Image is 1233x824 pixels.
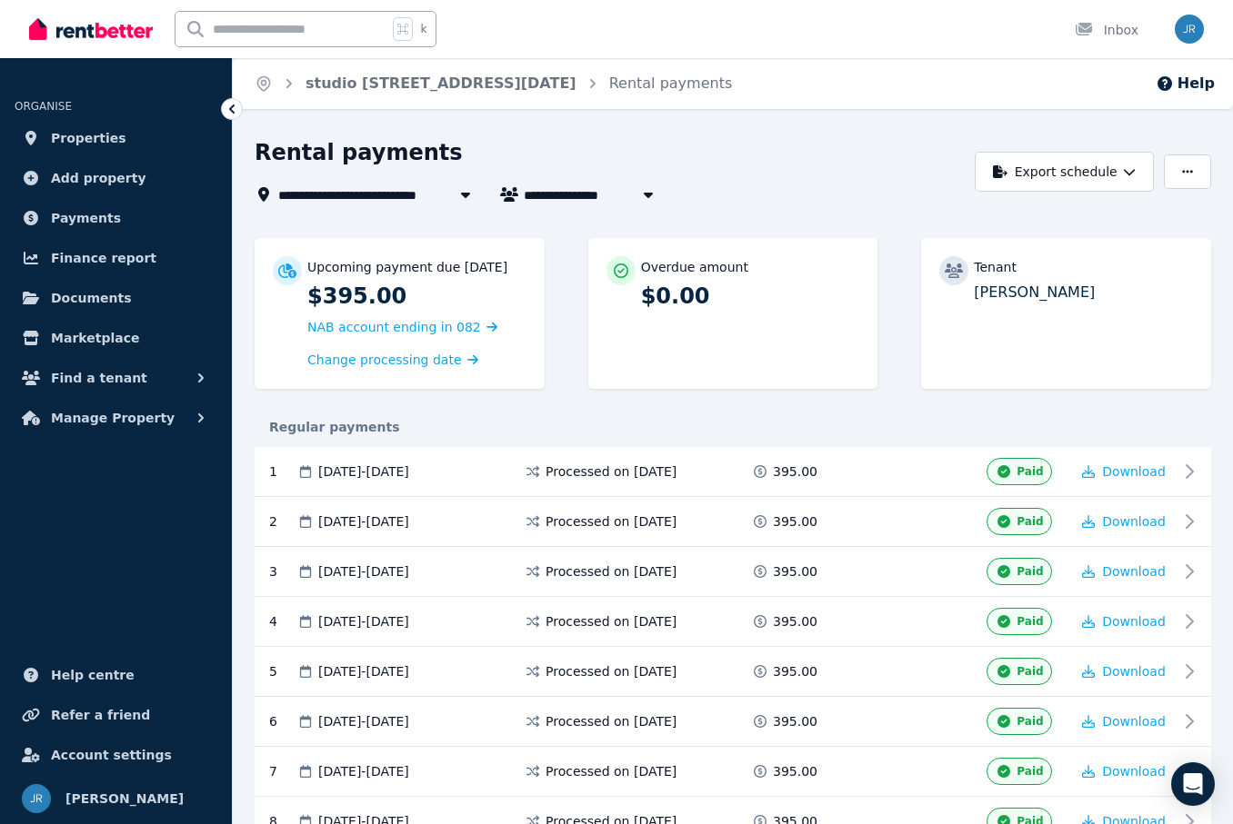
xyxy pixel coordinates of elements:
[51,287,132,309] span: Documents
[1175,15,1204,44] img: Jody Rigby
[1102,764,1166,779] span: Download
[51,664,135,686] span: Help centre
[1102,564,1166,579] span: Download
[51,127,126,149] span: Properties
[773,462,817,481] span: 395.00
[15,320,217,356] a: Marketplace
[51,367,147,389] span: Find a tenant
[51,247,156,269] span: Finance report
[255,138,463,167] h1: Rental payments
[1102,514,1166,529] span: Download
[15,240,217,276] a: Finance report
[22,784,51,813] img: Jody Rigby
[15,657,217,693] a: Help centre
[15,100,72,113] span: ORGANISE
[269,608,296,635] div: 4
[51,167,146,189] span: Add property
[318,462,409,481] span: [DATE] - [DATE]
[15,160,217,196] a: Add property
[773,512,817,531] span: 395.00
[307,320,481,334] span: NAB account ending in 082
[29,15,153,43] img: RentBetter
[307,351,478,369] a: Change processing date
[1156,73,1215,94] button: Help
[1082,712,1166,730] button: Download
[546,462,677,481] span: Processed on [DATE]
[1082,462,1166,481] button: Download
[51,744,172,766] span: Account settings
[975,152,1154,192] button: Export schedule
[546,512,677,531] span: Processed on [DATE]
[546,662,677,680] span: Processed on [DATE]
[15,737,217,773] a: Account settings
[51,327,139,349] span: Marketplace
[318,662,409,680] span: [DATE] - [DATE]
[546,612,677,630] span: Processed on [DATE]
[773,612,817,630] span: 395.00
[1082,612,1166,630] button: Download
[1082,512,1166,531] button: Download
[65,788,184,809] span: [PERSON_NAME]
[269,658,296,685] div: 5
[420,22,426,36] span: k
[51,207,121,229] span: Payments
[773,562,817,581] span: 395.00
[307,282,526,311] p: $395.00
[15,400,217,436] button: Manage Property
[1082,762,1166,780] button: Download
[1082,662,1166,680] button: Download
[609,74,733,92] a: Rental payments
[1017,664,1043,679] span: Paid
[15,360,217,396] button: Find a tenant
[318,712,409,730] span: [DATE] - [DATE]
[546,762,677,780] span: Processed on [DATE]
[307,351,462,369] span: Change processing date
[51,407,175,429] span: Manage Property
[269,508,296,535] div: 2
[546,562,677,581] span: Processed on [DATE]
[269,458,296,485] div: 1
[1017,464,1043,479] span: Paid
[1082,562,1166,581] button: Download
[1017,714,1043,729] span: Paid
[269,758,296,785] div: 7
[641,282,860,311] p: $0.00
[15,120,217,156] a: Properties
[1017,614,1043,629] span: Paid
[1017,564,1043,579] span: Paid
[1017,514,1043,529] span: Paid
[641,258,748,276] p: Overdue amount
[1075,21,1138,39] div: Inbox
[974,282,1193,303] p: [PERSON_NAME]
[773,762,817,780] span: 395.00
[318,512,409,531] span: [DATE] - [DATE]
[1102,464,1166,479] span: Download
[318,562,409,581] span: [DATE] - [DATE]
[255,418,1211,436] div: Regular payments
[318,762,409,780] span: [DATE] - [DATE]
[1017,764,1043,779] span: Paid
[974,258,1017,276] p: Tenant
[546,712,677,730] span: Processed on [DATE]
[773,662,817,680] span: 395.00
[1102,664,1166,679] span: Download
[1171,762,1215,806] div: Open Intercom Messenger
[307,258,507,276] p: Upcoming payment due [DATE]
[1102,614,1166,629] span: Download
[1102,714,1166,729] span: Download
[318,612,409,630] span: [DATE] - [DATE]
[15,200,217,236] a: Payments
[233,58,754,109] nav: Breadcrumb
[51,704,150,726] span: Refer a friend
[773,712,817,730] span: 395.00
[306,74,576,92] a: studio [STREET_ADDRESS][DATE]
[15,280,217,316] a: Documents
[15,697,217,733] a: Refer a friend
[269,558,296,585] div: 3
[269,708,296,735] div: 6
